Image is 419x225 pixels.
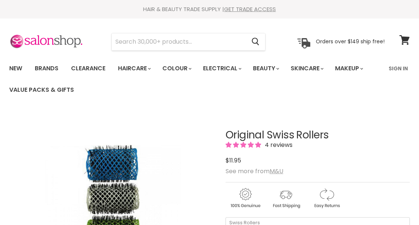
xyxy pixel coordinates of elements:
[384,61,412,76] a: Sign In
[4,61,28,76] a: New
[112,33,246,50] input: Search
[157,61,196,76] a: Colour
[226,167,283,175] span: See more from
[112,61,155,76] a: Haircare
[226,130,410,141] h1: Original Swiss Rollers
[263,141,293,149] span: 4 reviews
[226,141,263,149] span: 5.00 stars
[307,187,346,209] img: returns.gif
[270,167,283,175] a: M&U
[226,156,241,165] span: $11.95
[197,61,246,76] a: Electrical
[330,61,368,76] a: Makeup
[29,61,64,76] a: Brands
[4,82,80,98] a: Value Packs & Gifts
[247,61,284,76] a: Beauty
[316,38,385,45] p: Orders over $149 ship free!
[111,33,266,51] form: Product
[266,187,305,209] img: shipping.gif
[224,5,276,13] a: GET TRADE ACCESS
[226,187,265,209] img: genuine.gif
[285,61,328,76] a: Skincare
[65,61,111,76] a: Clearance
[4,58,384,101] ul: Main menu
[246,33,265,50] button: Search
